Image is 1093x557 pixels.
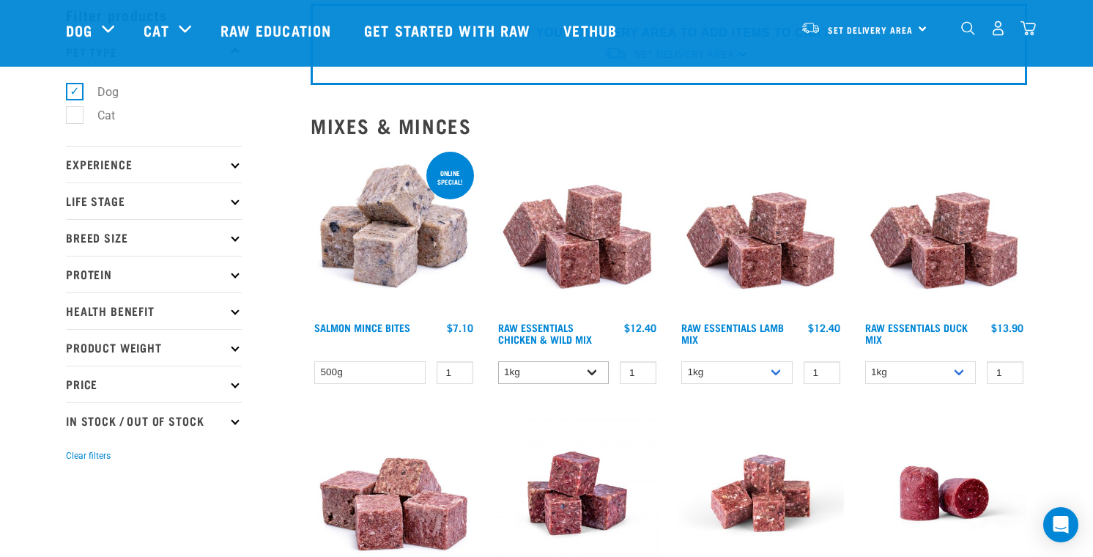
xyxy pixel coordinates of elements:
a: Get started with Raw [349,1,549,59]
div: $13.90 [991,322,1023,333]
p: Product Weight [66,329,242,366]
div: ONLINE SPECIAL! [426,162,474,193]
a: Raw Essentials Duck Mix [865,325,968,342]
img: 1141 Salmon Mince 01 [311,149,477,315]
input: 1 [987,361,1023,384]
a: Dog [66,19,92,41]
label: Dog [74,83,125,101]
input: 1 [804,361,840,384]
p: Experience [66,146,242,182]
img: ?1041 RE Lamb Mix 01 [678,149,844,315]
img: van-moving.png [801,21,820,34]
p: Breed Size [66,219,242,256]
img: Pile Of Cubed Chicken Wild Meat Mix [494,149,661,315]
div: $12.40 [624,322,656,333]
a: Salmon Mince Bites [314,325,410,330]
p: Price [66,366,242,402]
button: Clear filters [66,449,111,462]
p: Protein [66,256,242,292]
p: Life Stage [66,182,242,219]
span: Set Delivery Area [828,27,913,32]
a: Cat [144,19,168,41]
div: Open Intercom Messenger [1043,507,1078,542]
input: 1 [620,361,656,384]
img: user.png [990,21,1006,36]
img: home-icon@2x.png [1020,21,1036,36]
div: $7.10 [447,322,473,333]
a: Raw Education [206,1,349,59]
img: home-icon-1@2x.png [961,21,975,35]
p: In Stock / Out Of Stock [66,402,242,439]
p: Health Benefit [66,292,242,329]
div: $12.40 [808,322,840,333]
a: Vethub [549,1,635,59]
a: Raw Essentials Chicken & Wild Mix [498,325,592,342]
input: 1 [437,361,473,384]
h2: Mixes & Minces [311,114,1027,137]
label: Cat [74,106,121,125]
img: ?1041 RE Lamb Mix 01 [862,149,1028,315]
a: Raw Essentials Lamb Mix [681,325,784,342]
